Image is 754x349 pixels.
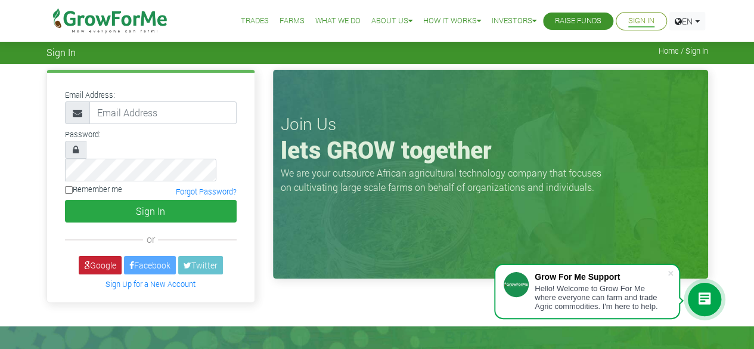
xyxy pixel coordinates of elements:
[659,47,708,55] span: Home / Sign In
[65,186,73,194] input: Remember me
[65,129,101,140] label: Password:
[79,256,122,274] a: Google
[176,187,237,196] a: Forgot Password?
[315,15,361,27] a: What We Do
[65,200,237,223] button: Sign In
[535,272,667,282] div: Grow For Me Support
[555,15,601,27] a: Raise Funds
[280,15,305,27] a: Farms
[241,15,269,27] a: Trades
[535,284,667,311] div: Hello! Welcome to Grow For Me where everyone can farm and trade Agric commodities. I'm here to help.
[281,135,700,164] h1: lets GROW together
[65,232,237,246] div: or
[281,166,609,194] p: We are your outsource African agricultural technology company that focuses on cultivating large s...
[371,15,412,27] a: About Us
[669,12,705,30] a: EN
[281,114,700,134] h3: Join Us
[492,15,536,27] a: Investors
[628,15,654,27] a: Sign In
[65,184,122,195] label: Remember me
[65,89,115,101] label: Email Address:
[423,15,481,27] a: How it Works
[46,47,76,58] span: Sign In
[89,101,237,124] input: Email Address
[106,279,196,289] a: Sign Up for a New Account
